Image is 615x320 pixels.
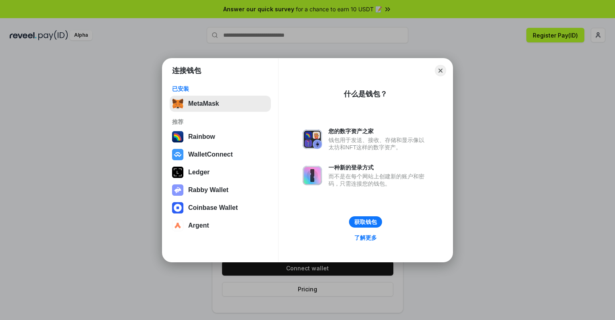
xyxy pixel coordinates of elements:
div: 什么是钱包？ [344,89,387,99]
div: 推荐 [172,118,268,125]
img: svg+xml,%3Csvg%20width%3D%2228%22%20height%3D%2228%22%20viewBox%3D%220%200%2028%2028%22%20fill%3D... [172,202,183,213]
div: 获取钱包 [354,218,377,226]
div: 一种新的登录方式 [328,164,428,171]
div: Argent [188,222,209,229]
div: WalletConnect [188,151,233,158]
div: 而不是在每个网站上创建新的账户和密码，只需连接您的钱包。 [328,173,428,187]
img: svg+xml,%3Csvg%20fill%3D%22none%22%20height%3D%2233%22%20viewBox%3D%220%200%2035%2033%22%20width%... [172,98,183,109]
div: 了解更多 [354,234,377,241]
button: Close [435,65,446,76]
div: MetaMask [188,100,219,107]
div: 钱包用于发送、接收、存储和显示像以太坊和NFT这样的数字资产。 [328,136,428,151]
a: 了解更多 [349,232,382,243]
button: Ledger [170,164,271,180]
img: svg+xml,%3Csvg%20xmlns%3D%22http%3A%2F%2Fwww.w3.org%2F2000%2Fsvg%22%20fill%3D%22none%22%20viewBox... [303,130,322,149]
div: Rabby Wallet [188,186,229,194]
button: WalletConnect [170,146,271,163]
div: Coinbase Wallet [188,204,238,211]
img: svg+xml,%3Csvg%20xmlns%3D%22http%3A%2F%2Fwww.w3.org%2F2000%2Fsvg%22%20width%3D%2228%22%20height%3... [172,167,183,178]
div: Rainbow [188,133,215,140]
img: svg+xml,%3Csvg%20xmlns%3D%22http%3A%2F%2Fwww.w3.org%2F2000%2Fsvg%22%20fill%3D%22none%22%20viewBox... [303,166,322,185]
div: 已安装 [172,85,268,92]
button: 获取钱包 [349,216,382,228]
button: MetaMask [170,96,271,112]
img: svg+xml,%3Csvg%20width%3D%2228%22%20height%3D%2228%22%20viewBox%3D%220%200%2028%2028%22%20fill%3D... [172,220,183,231]
button: Coinbase Wallet [170,200,271,216]
button: Rainbow [170,129,271,145]
img: svg+xml,%3Csvg%20xmlns%3D%22http%3A%2F%2Fwww.w3.org%2F2000%2Fsvg%22%20fill%3D%22none%22%20viewBox... [172,184,183,196]
img: svg+xml,%3Csvg%20width%3D%22120%22%20height%3D%22120%22%20viewBox%3D%220%200%20120%20120%22%20fil... [172,131,183,142]
button: Rabby Wallet [170,182,271,198]
img: svg+xml,%3Csvg%20width%3D%2228%22%20height%3D%2228%22%20viewBox%3D%220%200%2028%2028%22%20fill%3D... [172,149,183,160]
h1: 连接钱包 [172,66,201,75]
div: Ledger [188,169,210,176]
button: Argent [170,218,271,234]
div: 您的数字资产之家 [328,128,428,135]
